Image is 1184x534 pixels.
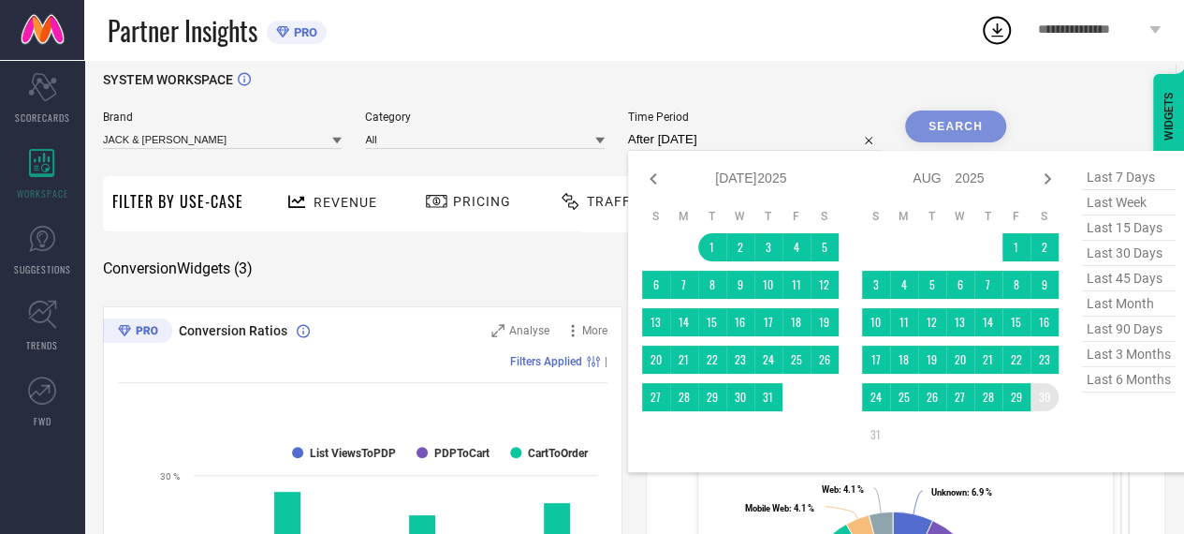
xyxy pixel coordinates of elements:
[726,209,754,224] th: Wednesday
[670,308,698,336] td: Mon Jul 14 2025
[108,11,257,50] span: Partner Insights
[726,271,754,299] td: Wed Jul 09 2025
[103,72,233,87] span: SYSTEM WORKSPACE
[642,271,670,299] td: Sun Jul 06 2025
[930,487,966,497] tspan: Unknown
[17,186,68,200] span: WORKSPACE
[434,447,490,460] text: PDPToCart
[314,195,377,210] span: Revenue
[754,233,782,261] td: Thu Jul 03 2025
[628,111,882,124] span: Time Period
[112,190,243,213] span: Filter By Use-Case
[491,324,504,337] svg: Zoom
[1036,168,1059,190] div: Next month
[528,447,589,460] text: CartToOrder
[698,308,726,336] td: Tue Jul 15 2025
[811,308,839,336] td: Sat Jul 19 2025
[890,308,918,336] td: Mon Aug 11 2025
[510,355,582,368] span: Filters Applied
[782,233,811,261] td: Fri Jul 04 2025
[605,355,607,368] span: |
[1082,342,1176,367] span: last 3 months
[946,271,974,299] td: Wed Aug 06 2025
[918,271,946,299] td: Tue Aug 05 2025
[642,168,665,190] div: Previous month
[1031,308,1059,336] td: Sat Aug 16 2025
[946,346,974,374] td: Wed Aug 20 2025
[289,25,317,39] span: PRO
[587,194,645,209] span: Traffic
[811,271,839,299] td: Sat Jul 12 2025
[103,260,253,278] span: Conversion Widgets ( 3 )
[1082,241,1176,266] span: last 30 days
[974,383,1002,411] td: Thu Aug 28 2025
[744,503,788,513] tspan: Mobile Web
[628,128,882,151] input: Select time period
[698,346,726,374] td: Tue Jul 22 2025
[754,383,782,411] td: Thu Jul 31 2025
[862,271,890,299] td: Sun Aug 03 2025
[974,271,1002,299] td: Thu Aug 07 2025
[1082,291,1176,317] span: last month
[670,271,698,299] td: Mon Jul 07 2025
[890,346,918,374] td: Mon Aug 18 2025
[822,484,864,495] text: : 4.1 %
[1002,271,1031,299] td: Fri Aug 08 2025
[1082,266,1176,291] span: last 45 days
[179,323,287,338] span: Conversion Ratios
[918,209,946,224] th: Tuesday
[726,308,754,336] td: Wed Jul 16 2025
[160,471,180,482] text: 30 %
[811,209,839,224] th: Saturday
[862,346,890,374] td: Sun Aug 17 2025
[1002,209,1031,224] th: Friday
[862,209,890,224] th: Sunday
[754,346,782,374] td: Thu Jul 24 2025
[642,209,670,224] th: Sunday
[1031,271,1059,299] td: Sat Aug 09 2025
[310,447,396,460] text: List ViewsToPDP
[930,487,991,497] text: : 6.9 %
[1082,367,1176,393] span: last 6 months
[1002,346,1031,374] td: Fri Aug 22 2025
[1082,165,1176,190] span: last 7 days
[754,308,782,336] td: Thu Jul 17 2025
[974,308,1002,336] td: Thu Aug 14 2025
[974,346,1002,374] td: Thu Aug 21 2025
[782,209,811,224] th: Friday
[862,383,890,411] td: Sun Aug 24 2025
[726,346,754,374] td: Wed Jul 23 2025
[1082,317,1176,342] span: last 90 days
[782,308,811,336] td: Fri Jul 18 2025
[754,209,782,224] th: Thursday
[34,414,51,428] span: FWD
[15,111,70,125] span: SCORECARDS
[890,209,918,224] th: Monday
[1031,233,1059,261] td: Sat Aug 02 2025
[890,271,918,299] td: Mon Aug 04 2025
[1002,383,1031,411] td: Fri Aug 29 2025
[582,324,607,337] span: More
[642,346,670,374] td: Sun Jul 20 2025
[670,383,698,411] td: Mon Jul 28 2025
[1031,209,1059,224] th: Saturday
[862,421,890,449] td: Sun Aug 31 2025
[918,308,946,336] td: Tue Aug 12 2025
[811,233,839,261] td: Sat Jul 05 2025
[726,383,754,411] td: Wed Jul 30 2025
[822,484,839,495] tspan: Web
[642,308,670,336] td: Sun Jul 13 2025
[726,233,754,261] td: Wed Jul 02 2025
[862,308,890,336] td: Sun Aug 10 2025
[365,111,604,124] span: Category
[918,383,946,411] td: Tue Aug 26 2025
[670,209,698,224] th: Monday
[918,346,946,374] td: Tue Aug 19 2025
[642,383,670,411] td: Sun Jul 27 2025
[698,233,726,261] td: Tue Jul 01 2025
[890,383,918,411] td: Mon Aug 25 2025
[1002,308,1031,336] td: Fri Aug 15 2025
[782,346,811,374] td: Fri Jul 25 2025
[782,271,811,299] td: Fri Jul 11 2025
[946,383,974,411] td: Wed Aug 27 2025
